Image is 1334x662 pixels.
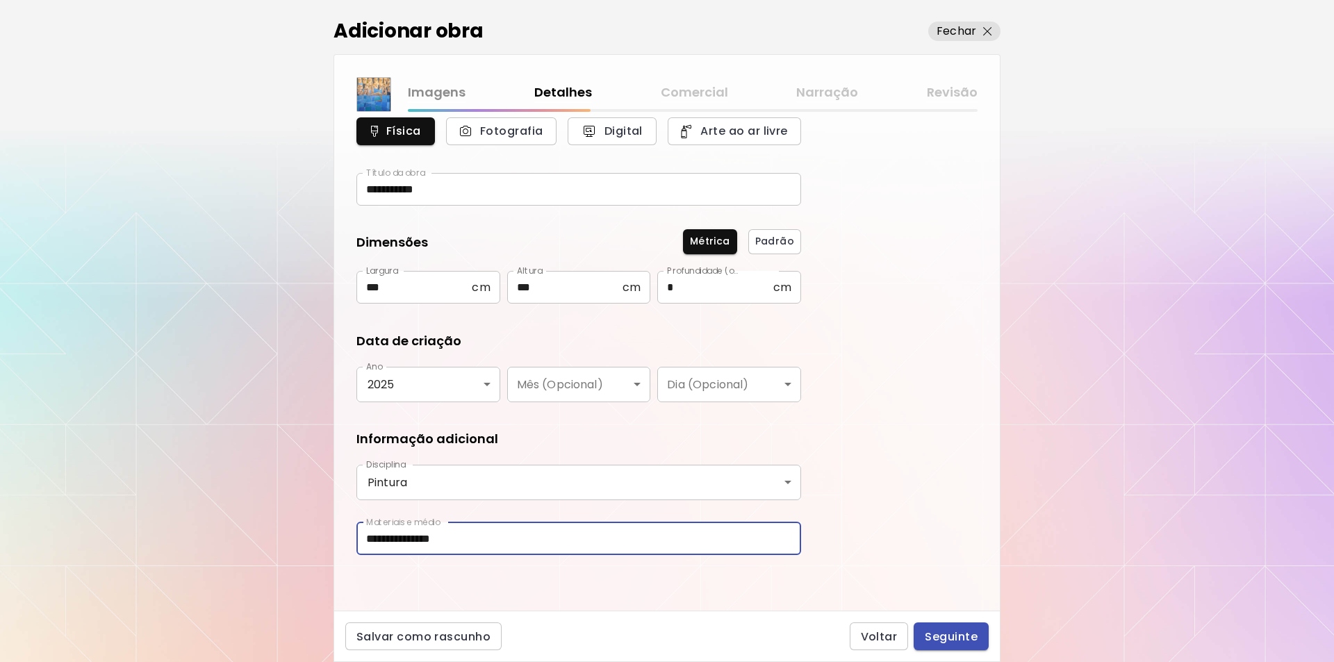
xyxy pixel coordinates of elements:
[356,117,435,145] button: Física
[748,229,801,254] button: Padrão
[773,281,791,294] span: cm
[683,229,737,254] button: Métrica
[472,281,490,294] span: cm
[356,332,461,350] h5: Data de criação
[568,117,657,145] button: Digital
[446,117,557,145] button: Fotografia
[461,124,541,138] span: Fotografia
[623,281,641,294] span: cm
[356,629,491,644] span: Salvar como rascunho
[372,124,420,138] span: Física
[345,622,502,650] button: Salvar como rascunho
[850,622,909,650] button: Voltar
[368,378,489,391] p: 2025
[356,465,801,500] div: Pintura
[657,367,801,402] div: ​
[690,234,730,249] span: Métrica
[368,476,790,489] p: Pintura
[356,430,498,448] h5: Informação adicional
[668,117,801,145] button: Arte ao ar livre
[408,83,466,103] a: Imagens
[507,367,651,402] div: ​
[356,233,428,254] h5: Dimensões
[861,629,898,644] span: Voltar
[583,124,641,138] span: Digital
[683,124,786,138] span: Arte ao ar livre
[357,78,390,111] img: thumbnail
[925,629,978,644] span: Seguinte
[755,234,794,249] span: Padrão
[914,622,989,650] button: Seguinte
[356,367,500,402] div: 2025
